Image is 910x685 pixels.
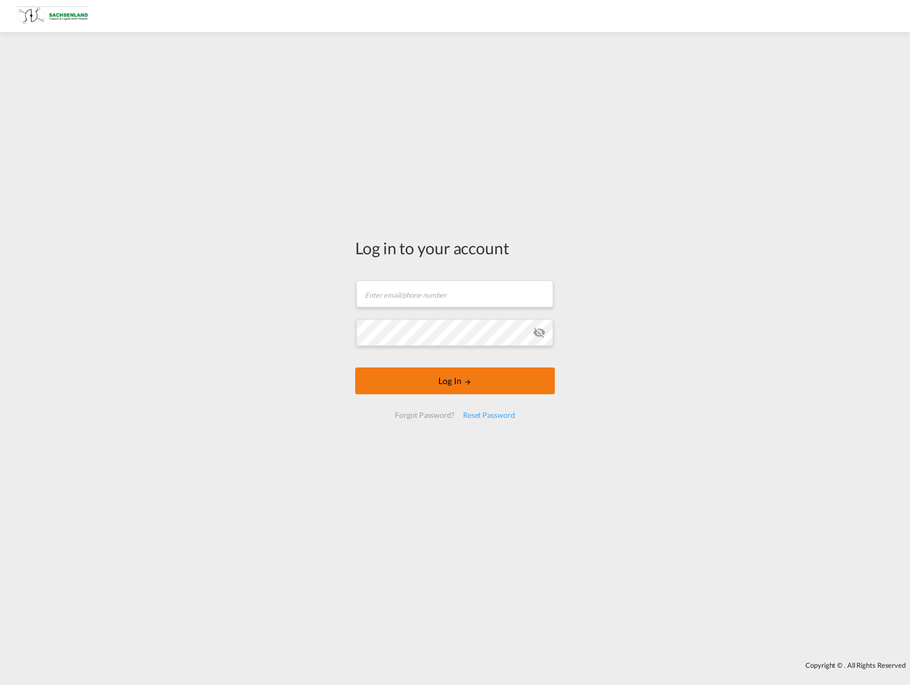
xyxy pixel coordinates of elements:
[355,237,555,259] div: Log in to your account
[356,281,553,307] input: Enter email/phone number
[391,406,458,425] div: Forgot Password?
[355,367,555,394] button: LOGIN
[16,4,89,28] img: 1ebd1890696811ed91cb3b5da3140b64.png
[459,406,519,425] div: Reset Password
[533,326,546,339] md-icon: icon-eye-off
